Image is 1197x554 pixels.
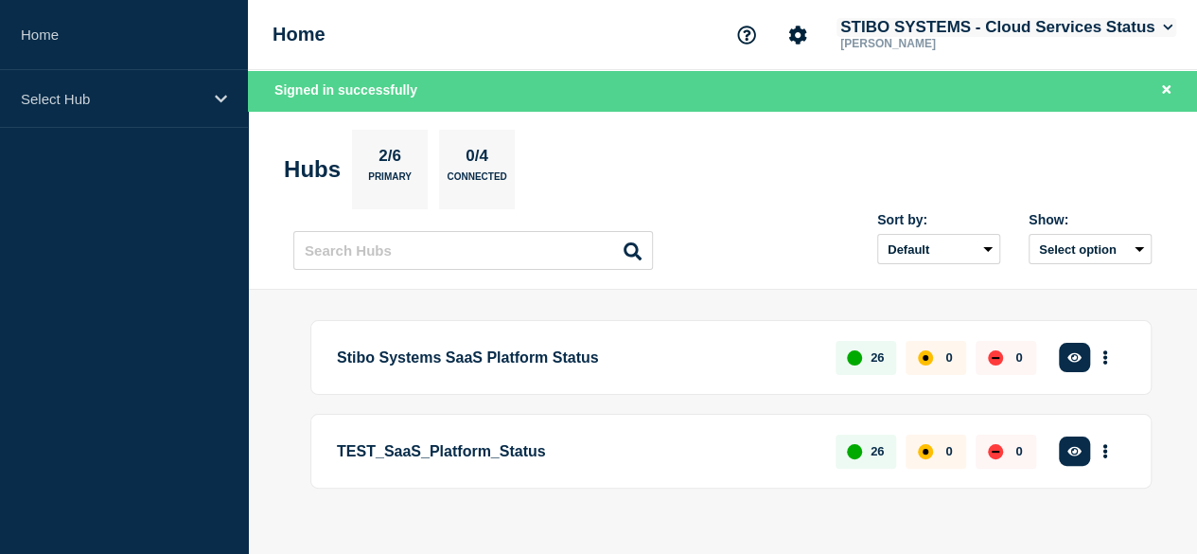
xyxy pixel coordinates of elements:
p: 2/6 [372,147,409,171]
div: up [847,444,862,459]
p: 0 [1015,444,1022,458]
button: Close banner [1154,80,1178,101]
p: Connected [447,171,506,191]
button: Account settings [778,15,818,55]
button: STIBO SYSTEMS - Cloud Services Status [836,18,1176,37]
button: More actions [1093,434,1118,469]
div: up [847,350,862,366]
h2: Hubs [284,156,341,183]
div: down [988,444,1003,459]
p: 0/4 [459,147,496,171]
button: Support [727,15,766,55]
div: Show: [1029,212,1152,227]
p: Select Hub [21,91,202,107]
h1: Home [273,24,326,45]
span: Signed in successfully [274,82,417,98]
p: 0 [945,350,952,365]
button: Select option [1029,234,1152,264]
p: TEST_SaaS_Platform_Status [337,434,814,469]
p: 26 [871,350,884,365]
p: 26 [871,444,884,458]
p: Stibo Systems SaaS Platform Status [337,340,814,375]
p: Primary [368,171,412,191]
div: Sort by: [877,212,1000,227]
p: 0 [945,444,952,458]
select: Sort by [877,234,1000,264]
input: Search Hubs [293,231,653,270]
div: affected [918,350,933,366]
button: More actions [1093,340,1118,375]
div: affected [918,444,933,459]
p: [PERSON_NAME] [836,37,1033,50]
div: down [988,350,1003,366]
p: 0 [1015,350,1022,365]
